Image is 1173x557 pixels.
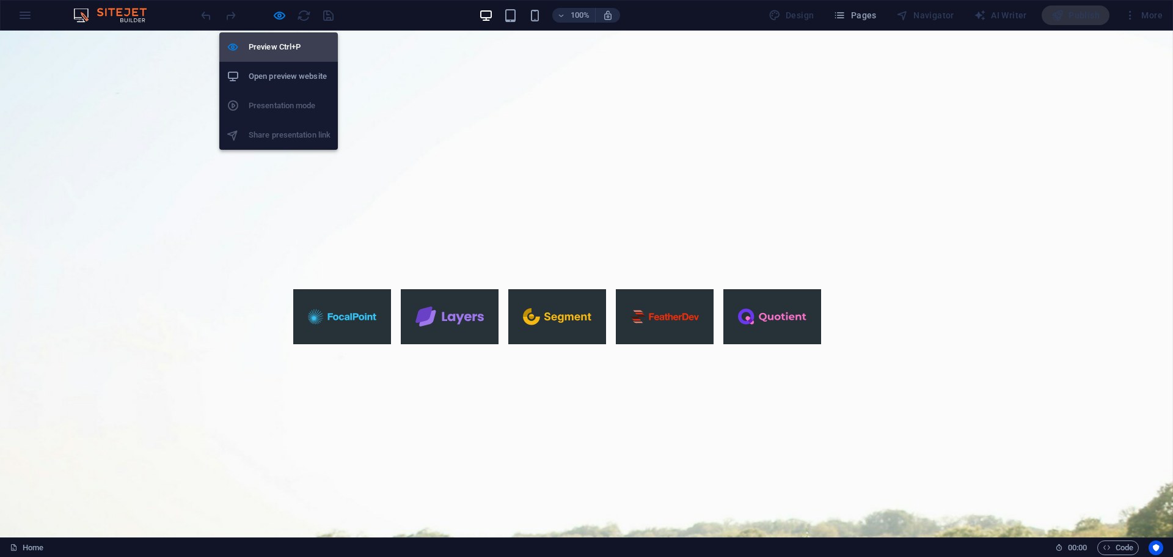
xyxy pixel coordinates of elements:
h6: 100% [571,8,590,23]
button: Pages [828,6,881,25]
div: Design (Ctrl+Alt+Y) [764,6,819,25]
span: : [1076,543,1078,552]
a: Click to cancel selection. Double-click to open Pages [10,540,43,555]
button: Code [1097,540,1139,555]
span: Code [1103,540,1133,555]
h6: Open preview website [249,69,331,84]
h6: Session time [1055,540,1087,555]
span: Pages [833,9,876,21]
img: Editor Logo [70,8,162,23]
span: 00 00 [1068,540,1087,555]
button: 100% [552,8,596,23]
h6: Preview Ctrl+P [249,40,331,54]
i: On resize automatically adjust zoom level to fit chosen device. [602,10,613,21]
button: Usercentrics [1149,540,1163,555]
